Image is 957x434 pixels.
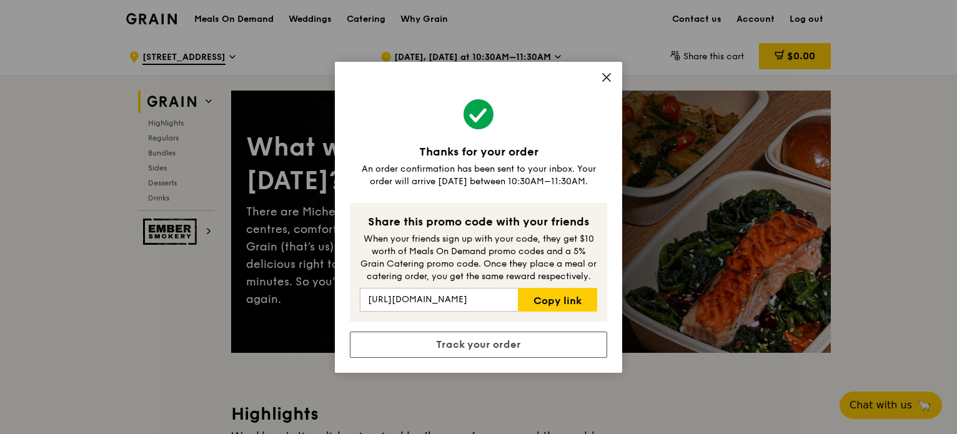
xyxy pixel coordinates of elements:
[350,163,607,188] div: An order confirmation has been sent to your inbox. Your order will arrive [DATE] between 10:30AM–...
[360,233,597,283] div: When your friends sign up with your code, they get $10 worth of Meals On Demand promo codes and a...
[518,288,597,312] a: Copy link
[350,143,607,160] div: Thanks for your order
[350,332,607,358] a: Track your order
[360,213,597,230] div: Share this promo code with your friends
